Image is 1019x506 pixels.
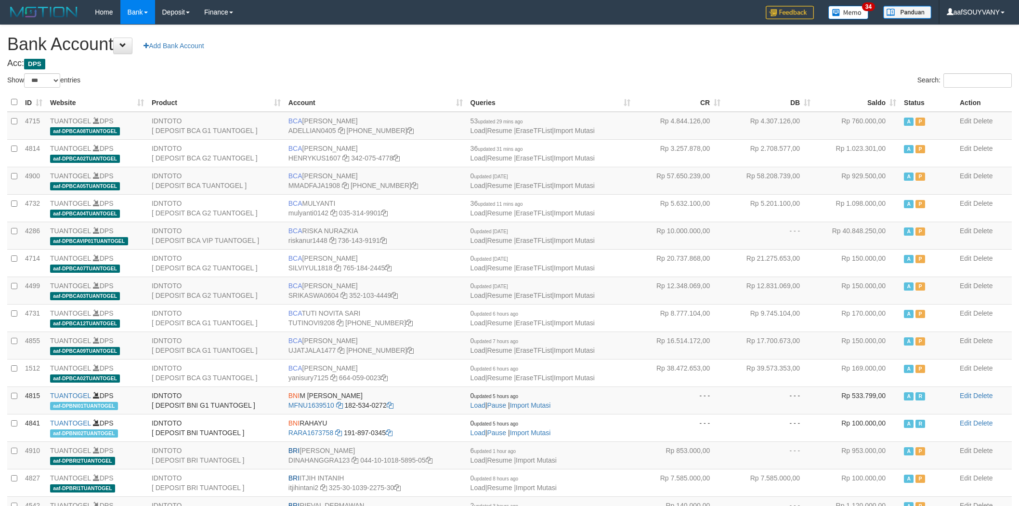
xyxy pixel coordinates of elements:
span: aaf-DPBCA08TUANTOGEL [50,127,120,135]
span: 0 [470,227,508,235]
span: 0 [470,337,519,345]
a: Delete [973,419,993,427]
a: Copy 044101018589505 to clipboard [426,456,432,464]
td: Rp 4.307.126,00 [724,112,814,140]
a: Import Mutasi [516,456,557,464]
span: 36 [470,200,523,207]
a: Delete [973,364,993,372]
a: yanisury7125 [288,374,328,382]
td: IDNTOTO [ DEPOSIT BCA G2 TUANTOGEL ] [148,139,285,167]
a: Resume [487,374,512,382]
a: Delete [973,282,993,290]
a: Edit [960,309,971,317]
a: Resume [487,209,512,217]
span: BCA [288,145,302,152]
th: Queries: activate to sort column ascending [467,93,635,112]
a: MMADFAJA1908 [288,182,340,189]
a: EraseTFList [516,319,552,327]
a: Copy mulyanti0142 to clipboard [330,209,337,217]
a: Load [470,237,485,244]
td: DPS [46,167,148,194]
a: SILVIYUL1818 [288,264,333,272]
a: Import Mutasi [554,374,595,382]
span: Active [904,200,914,208]
a: Edit [960,282,971,290]
a: Edit [960,227,971,235]
a: Resume [487,346,512,354]
a: Resume [487,182,512,189]
a: TUANTOGEL [50,474,91,482]
a: Add Bank Account [137,38,210,54]
a: TUTINOVI9208 [288,319,335,327]
td: [PERSON_NAME] 342-075-4778 [285,139,467,167]
td: IDNTOTO [ DEPOSIT BCA VIP TUANTOGEL ] [148,222,285,249]
td: 4714 [21,249,46,277]
span: Active [904,365,914,373]
a: Import Mutasi [554,154,595,162]
td: DPS [46,332,148,359]
span: | | | [470,337,595,354]
td: Rp 12.348.069,00 [634,277,724,304]
a: Pause [487,401,506,409]
span: Paused [915,282,925,291]
span: 0 [470,282,508,290]
a: TUANTOGEL [50,145,91,152]
span: updated [DATE] [474,256,508,262]
td: 4499 [21,277,46,304]
a: EraseTFList [516,237,552,244]
h4: Acc: [7,59,1012,68]
a: RARA1673758 [288,429,333,437]
span: aaf-DPBCA02TUANTOGEL [50,155,120,163]
td: [PERSON_NAME] [PHONE_NUMBER] [285,167,467,194]
a: TUANTOGEL [50,364,91,372]
th: Product: activate to sort column ascending [148,93,285,112]
a: Import Mutasi [554,237,595,244]
img: Feedback.jpg [766,6,814,19]
a: Load [470,456,485,464]
span: 0 [470,364,519,372]
a: Import Mutasi [554,264,595,272]
a: Copy 3521034449 to clipboard [391,292,398,299]
a: HENRYKUS1607 [288,154,341,162]
a: Copy 325301039227530 to clipboard [394,484,401,492]
a: EraseTFList [516,127,552,134]
a: Delete [973,392,993,399]
td: Rp 10.000.000,00 [634,222,724,249]
a: TUANTOGEL [50,254,91,262]
a: Resume [487,154,512,162]
td: - - - [724,222,814,249]
a: Edit [960,172,971,180]
span: BCA [288,337,302,345]
label: Show entries [7,73,80,88]
span: 0 [470,254,508,262]
a: DINAHANGGRA123 [288,456,350,464]
a: TUANTOGEL [50,117,91,125]
a: Copy 0353149901 to clipboard [381,209,388,217]
span: updated 7 hours ago [474,339,518,344]
td: Rp 5.201.100,00 [724,194,814,222]
a: Import Mutasi [510,401,551,409]
a: Resume [487,127,512,134]
td: DPS [46,304,148,332]
td: DPS [46,249,148,277]
a: Copy 7361439191 to clipboard [380,237,387,244]
a: Copy DINAHANGGRA123 to clipboard [352,456,358,464]
td: 4715 [21,112,46,140]
span: 36 [470,145,523,152]
span: DPS [24,59,45,69]
a: Load [470,209,485,217]
span: Active [904,310,914,318]
span: Paused [915,173,925,181]
a: Edit [960,200,971,207]
span: Paused [915,310,925,318]
span: Active [904,173,914,181]
a: Edit [960,364,971,372]
a: Delete [973,227,993,235]
th: Action [956,93,1012,112]
a: Delete [973,254,993,262]
img: MOTION_logo.png [7,5,80,19]
a: Delete [973,117,993,125]
a: Copy ADELLIAN0405 to clipboard [338,127,345,134]
td: Rp 150.000,00 [814,277,900,304]
a: MFNU1639510 [288,401,334,409]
